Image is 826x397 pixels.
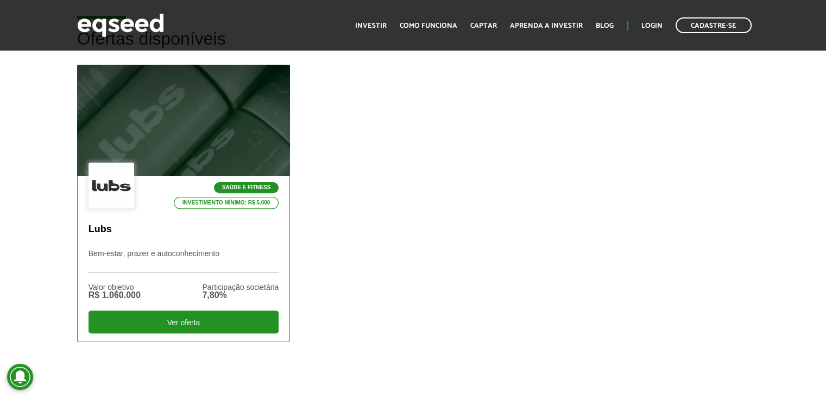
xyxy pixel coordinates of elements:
p: Saúde e Fitness [214,182,279,193]
a: Login [641,22,663,29]
a: Cadastre-se [676,17,752,33]
p: Investimento mínimo: R$ 5.000 [174,197,279,209]
img: EqSeed [77,11,164,40]
a: Saúde e Fitness Investimento mínimo: R$ 5.000 Lubs Bem-estar, prazer e autoconhecimento Valor obj... [77,65,291,342]
a: Blog [596,22,614,29]
div: Ver oferta [89,311,279,333]
a: Aprenda a investir [510,22,583,29]
p: Bem-estar, prazer e autoconhecimento [89,249,279,272]
p: Lubs [89,224,279,235]
a: Investir [355,22,387,29]
div: 7,80% [202,291,279,300]
div: Valor objetivo [89,283,141,291]
div: Participação societária [202,283,279,291]
div: R$ 1.060.000 [89,291,141,300]
a: Como funciona [400,22,457,29]
a: Captar [470,22,497,29]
